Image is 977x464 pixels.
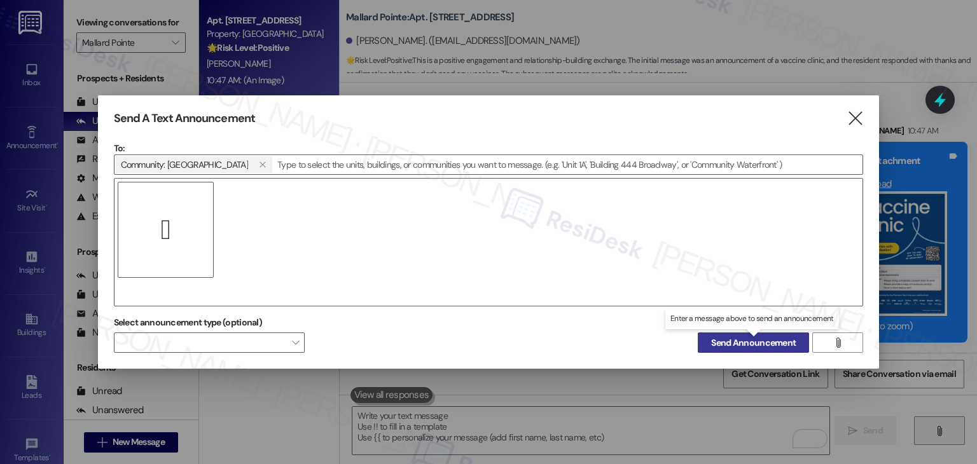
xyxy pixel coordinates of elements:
[114,111,255,126] h3: Send A Text Announcement
[711,336,796,350] span: Send Announcement
[833,338,843,348] i: 
[114,142,864,154] p: To:
[114,313,263,332] label: Select announcement type (optional)
[121,156,248,173] span: Community: Mallard Pointe
[698,332,809,353] button: Send Announcement
[259,160,266,170] i: 
[253,156,272,173] button: Community: Mallard Pointe
[670,313,834,324] p: Enter a message above to send an announcement
[847,112,864,125] i: 
[152,223,179,236] i: 
[274,155,863,174] input: Type to select the units, buildings, or communities you want to message. (e.g. 'Unit 1A', 'Buildi...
